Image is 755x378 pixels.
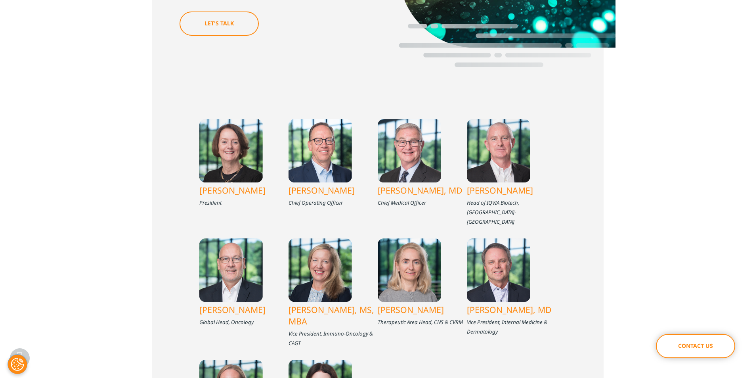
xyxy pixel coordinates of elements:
[289,182,378,198] a: [PERSON_NAME]
[180,12,259,36] a: Let's talk
[8,354,27,374] button: Cookies Settings
[378,317,467,327] div: Therapeutic Area Head, CNS & CVRM
[199,182,289,198] a: [PERSON_NAME]
[199,302,289,317] a: [PERSON_NAME]
[467,182,556,198] a: [PERSON_NAME]
[467,317,556,336] div: Vice President, Internal Medicine & Dermatology
[378,302,467,317] a: [PERSON_NAME]
[467,198,556,226] div: Head of IQVIA Biotech, [GEOGRAPHIC_DATA]-[GEOGRAPHIC_DATA]
[467,302,556,317] a: [PERSON_NAME], MD
[656,334,735,358] a: Contact Us
[199,198,289,207] div: President
[289,329,378,348] div: Vice President, Immuno-Oncology & CAGT
[199,317,289,327] div: Global Head, Oncology
[289,198,378,207] div: Chief Operating Officer
[378,198,467,207] div: Chief Medical Officer
[378,182,467,198] a: [PERSON_NAME], MD
[289,302,378,329] a: [PERSON_NAME], MS, MBA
